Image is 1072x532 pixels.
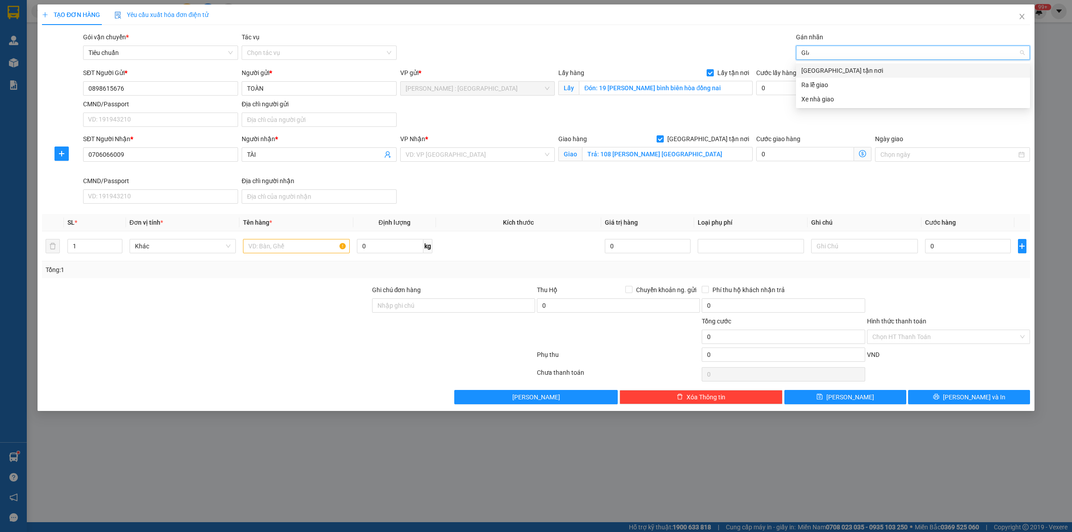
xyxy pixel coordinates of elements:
[605,239,691,253] input: 0
[664,134,753,144] span: [GEOGRAPHIC_DATA] tận nơi
[42,12,48,18] span: plus
[605,219,638,226] span: Giá trị hàng
[242,113,397,127] input: Địa chỉ của người gửi
[243,219,272,226] span: Tên hàng
[801,47,809,58] input: Gán nhãn
[536,368,701,383] div: Chưa thanh toán
[83,134,238,144] div: SĐT Người Nhận
[796,34,823,41] label: Gán nhãn
[423,239,432,253] span: kg
[503,219,534,226] span: Kích thước
[83,34,129,41] span: Gói vận chuyển
[582,147,753,161] input: Giao tận nơi
[808,214,921,231] th: Ghi chú
[943,392,1005,402] span: [PERSON_NAME] và In
[135,239,230,253] span: Khác
[88,46,233,59] span: Tiêu chuẩn
[558,81,579,95] span: Lấy
[714,68,753,78] span: Lấy tận nơi
[784,390,906,404] button: save[PERSON_NAME]
[83,176,238,186] div: CMND/Passport
[372,286,421,293] label: Ghi chú đơn hàng
[42,35,170,69] span: [PHONE_NUMBER] - [DOMAIN_NAME]
[908,390,1030,404] button: printer[PERSON_NAME] và In
[817,394,823,401] span: save
[925,219,956,226] span: Cước hàng
[55,150,68,157] span: plus
[875,135,903,142] label: Ngày giao
[933,394,939,401] span: printer
[880,150,1017,159] input: Ngày giao
[796,78,1030,92] div: Ra lễ giao
[756,147,854,161] input: Cước giao hàng
[801,66,1025,75] div: [GEOGRAPHIC_DATA] tận nơi
[796,92,1030,106] div: Xe nhà giao
[1018,239,1026,253] button: plus
[677,394,683,401] span: delete
[406,82,550,95] span: Hồ Chí Minh : Kho Quận 12
[811,239,917,253] input: Ghi Chú
[372,298,535,313] input: Ghi chú đơn hàng
[826,392,874,402] span: [PERSON_NAME]
[384,151,391,158] span: user-add
[1018,243,1026,250] span: plus
[709,285,788,295] span: Phí thu hộ khách nhận trả
[114,11,209,18] span: Yêu cầu xuất hóa đơn điện tử
[400,135,425,142] span: VP Nhận
[19,25,191,32] strong: (Công Ty TNHH Chuyển Phát Nhanh Bảo An - MST: 0109597835)
[114,12,121,19] img: icon
[242,176,397,186] div: Địa chỉ người nhận
[632,285,700,295] span: Chuyển khoản ng. gửi
[558,147,582,161] span: Giao
[867,318,926,325] label: Hình thức thanh toán
[400,68,555,78] div: VP gửi
[756,135,800,142] label: Cước giao hàng
[242,68,397,78] div: Người gửi
[558,69,584,76] span: Lấy hàng
[801,80,1025,90] div: Ra lễ giao
[42,11,100,18] span: TẠO ĐƠN HÀNG
[536,350,701,365] div: Phụ thu
[46,239,60,253] button: delete
[1009,4,1034,29] button: Close
[379,219,410,226] span: Định lượng
[243,239,349,253] input: VD: Bàn, Ghế
[21,13,188,23] strong: BIÊN NHẬN VẬN CHUYỂN BẢO AN EXPRESS
[801,94,1025,104] div: Xe nhà giao
[702,318,731,325] span: Tổng cước
[512,392,560,402] span: [PERSON_NAME]
[54,147,69,161] button: plus
[83,99,238,109] div: CMND/Passport
[558,135,587,142] span: Giao hàng
[756,81,854,95] input: Cước lấy hàng
[620,390,783,404] button: deleteXóa Thông tin
[859,150,866,157] span: dollar-circle
[756,69,796,76] label: Cước lấy hàng
[537,286,557,293] span: Thu Hộ
[67,219,75,226] span: SL
[242,134,397,144] div: Người nhận
[46,265,414,275] div: Tổng: 1
[83,68,238,78] div: SĐT Người Gửi
[242,189,397,204] input: Địa chỉ của người nhận
[242,99,397,109] div: Địa chỉ người gửi
[454,390,617,404] button: [PERSON_NAME]
[1018,13,1026,20] span: close
[579,81,753,95] input: Lấy tận nơi
[130,219,163,226] span: Đơn vị tính
[796,63,1030,78] div: Giao tận nơi
[867,351,879,358] span: VND
[687,392,725,402] span: Xóa Thông tin
[694,214,808,231] th: Loại phụ phí
[242,34,260,41] label: Tác vụ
